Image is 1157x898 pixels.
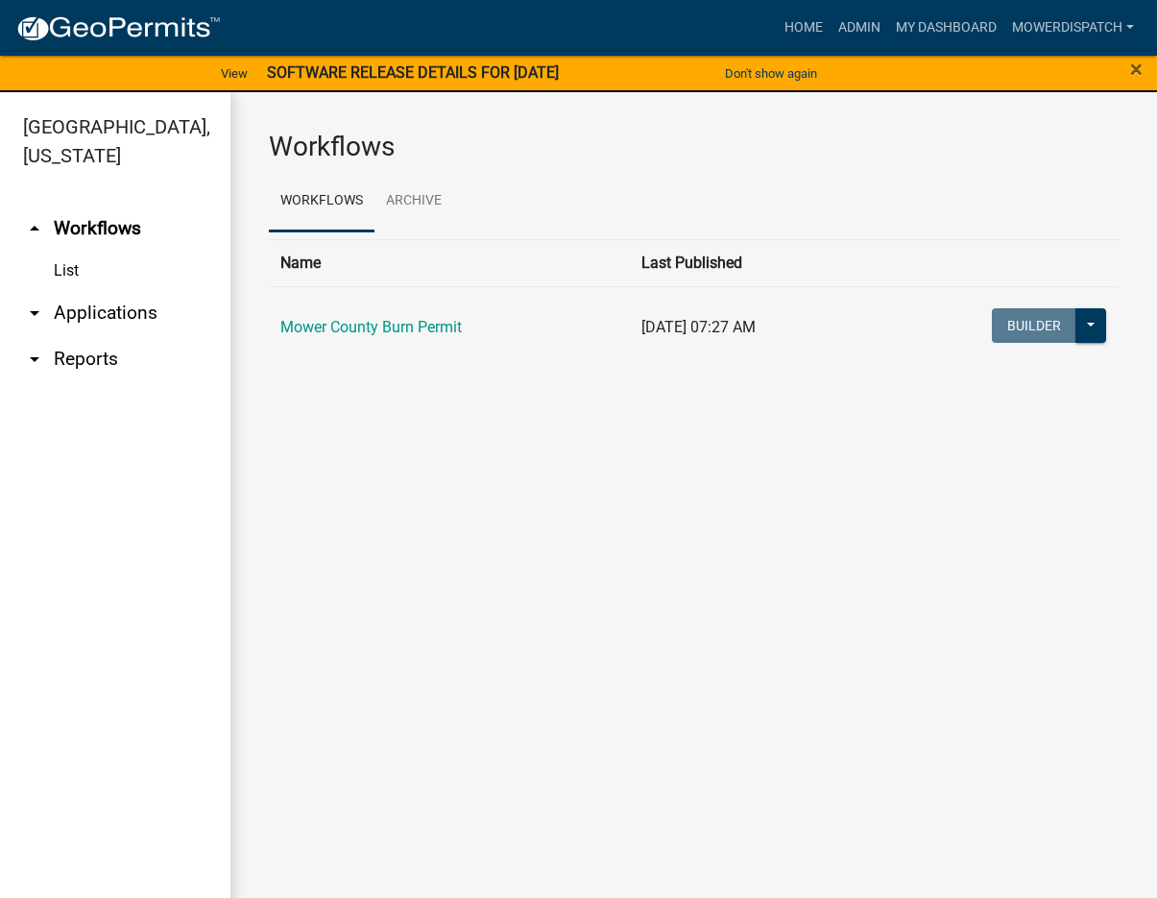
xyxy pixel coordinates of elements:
[831,10,888,46] a: Admin
[888,10,1004,46] a: My Dashboard
[23,348,46,371] i: arrow_drop_down
[717,58,825,89] button: Don't show again
[269,171,374,232] a: Workflows
[1130,58,1143,81] button: Close
[269,131,1119,163] h3: Workflows
[267,63,559,82] strong: SOFTWARE RELEASE DETAILS FOR [DATE]
[641,318,756,336] span: [DATE] 07:27 AM
[269,239,630,286] th: Name
[213,58,255,89] a: View
[630,239,873,286] th: Last Published
[280,318,462,336] a: Mower County Burn Permit
[23,217,46,240] i: arrow_drop_up
[374,171,453,232] a: Archive
[992,308,1076,343] button: Builder
[1130,56,1143,83] span: ×
[23,302,46,325] i: arrow_drop_down
[777,10,831,46] a: Home
[1004,10,1142,46] a: MowerDispatch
